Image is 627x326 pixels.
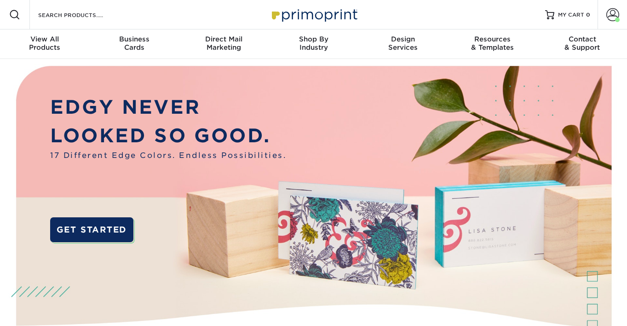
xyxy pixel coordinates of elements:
span: Design [358,35,448,43]
div: & Templates [448,35,538,52]
div: Marketing [179,35,269,52]
span: Shop By [269,35,358,43]
a: Resources& Templates [448,29,538,59]
a: Contact& Support [537,29,627,59]
div: Services [358,35,448,52]
span: Direct Mail [179,35,269,43]
p: EDGY NEVER [50,93,286,121]
div: Cards [90,35,179,52]
a: DesignServices [358,29,448,59]
a: BusinessCards [90,29,179,59]
span: Business [90,35,179,43]
a: Shop ByIndustry [269,29,358,59]
img: Primoprint [268,5,360,24]
span: MY CART [558,11,584,19]
span: 0 [586,12,590,18]
a: GET STARTED [50,217,133,242]
span: Resources [448,35,538,43]
p: LOOKED SO GOOD. [50,122,286,150]
div: & Support [537,35,627,52]
div: Industry [269,35,358,52]
span: 17 Different Edge Colors. Endless Possibilities. [50,150,286,161]
a: Direct MailMarketing [179,29,269,59]
span: Contact [537,35,627,43]
input: SEARCH PRODUCTS..... [37,9,127,20]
